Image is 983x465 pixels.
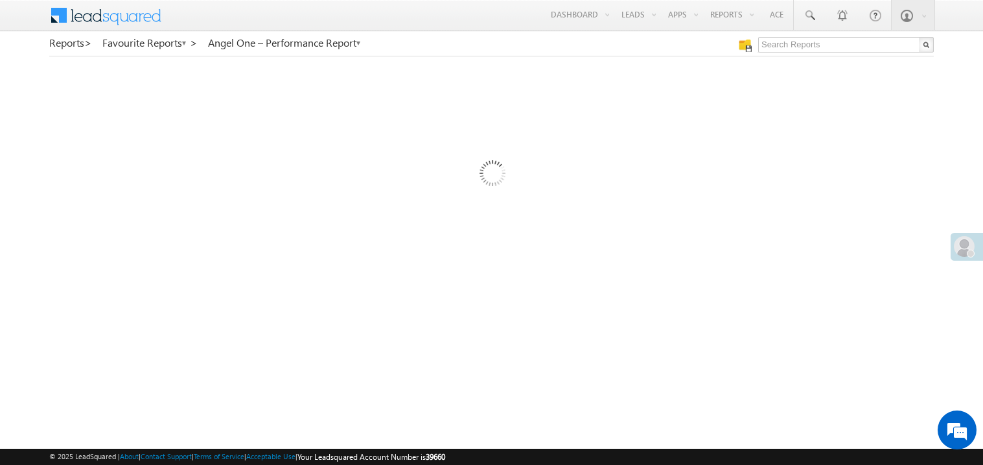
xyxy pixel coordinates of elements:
[49,451,445,463] span: © 2025 LeadSquared | | | | |
[120,452,139,460] a: About
[102,37,198,49] a: Favourite Reports >
[208,37,362,49] a: Angel One – Performance Report
[190,35,198,50] span: >
[297,452,445,462] span: Your Leadsquared Account Number is
[246,452,295,460] a: Acceptable Use
[426,452,445,462] span: 39660
[424,108,559,243] img: Loading...
[739,39,752,52] img: Manage all your saved reports!
[84,35,92,50] span: >
[758,37,934,53] input: Search Reports
[49,37,92,49] a: Reports>
[141,452,192,460] a: Contact Support
[194,452,244,460] a: Terms of Service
